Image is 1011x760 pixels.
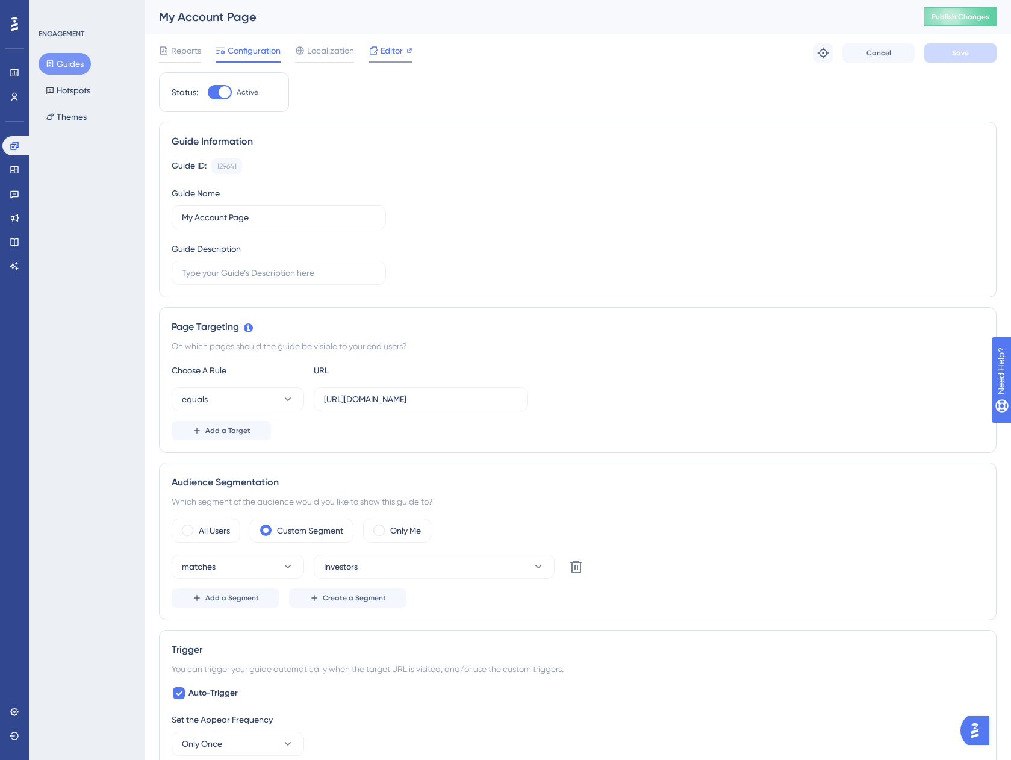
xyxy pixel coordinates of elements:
button: matches [172,555,304,579]
label: Only Me [390,523,421,538]
div: Guide ID: [172,158,207,174]
div: You can trigger your guide automatically when the target URL is visited, and/or use the custom tr... [172,662,984,676]
span: Cancel [866,48,891,58]
div: Guide Name [172,186,220,201]
label: All Users [199,523,230,538]
div: Guide Information [172,134,984,149]
button: Only Once [172,732,304,756]
input: Type your Guide’s Description here [182,266,376,279]
div: Choose A Rule [172,363,304,378]
button: Add a Target [172,421,271,440]
div: ENGAGEMENT [39,29,84,39]
div: On which pages should the guide be visible to your end users? [172,339,984,354]
label: Custom Segment [277,523,343,538]
div: Guide Description [172,241,241,256]
div: Which segment of the audience would you like to show this guide to? [172,494,984,509]
button: Themes [39,106,94,128]
div: Trigger [172,643,984,657]
div: Audience Segmentation [172,475,984,490]
span: Need Help? [28,3,75,17]
button: Add a Segment [172,588,279,608]
div: 129641 [217,161,237,171]
span: Create a Segment [323,593,386,603]
span: matches [182,559,216,574]
iframe: UserGuiding AI Assistant Launcher [960,712,997,749]
div: Status: [172,85,198,99]
span: Auto-Trigger [188,686,238,700]
span: Add a Target [205,426,250,435]
button: Cancel [842,43,915,63]
span: Editor [381,43,403,58]
button: Investors [314,555,555,579]
button: Publish Changes [924,7,997,26]
span: Save [952,48,969,58]
span: Investors [324,559,358,574]
div: URL [314,363,446,378]
button: Hotspots [39,79,98,101]
span: Active [237,87,258,97]
span: Reports [171,43,201,58]
span: equals [182,392,208,406]
span: Localization [307,43,354,58]
span: Add a Segment [205,593,259,603]
input: Type your Guide’s Name here [182,211,376,224]
span: Publish Changes [932,12,989,22]
span: Configuration [228,43,281,58]
div: My Account Page [159,8,894,25]
div: Page Targeting [172,320,984,334]
button: Create a Segment [289,588,406,608]
input: yourwebsite.com/path [324,393,518,406]
span: Only Once [182,737,222,751]
button: equals [172,387,304,411]
button: Guides [39,53,91,75]
button: Save [924,43,997,63]
div: Set the Appear Frequency [172,712,984,727]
